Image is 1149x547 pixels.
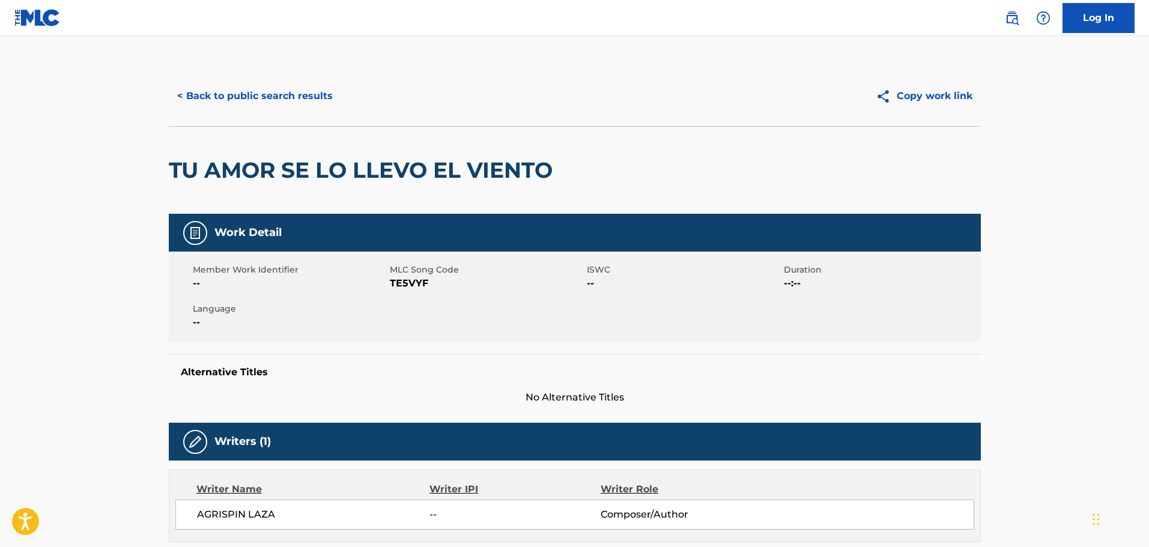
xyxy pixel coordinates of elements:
iframe: Chat Widget [1089,489,1149,547]
div: Writer Role [601,482,756,497]
span: -- [429,507,600,522]
span: -- [193,315,387,330]
span: Language [193,303,387,315]
a: Public Search [1000,6,1024,30]
img: Writers [188,435,202,449]
span: Duration [784,264,978,276]
img: search [1005,11,1019,25]
div: Writer Name [196,482,430,497]
h5: Alternative Titles [181,366,969,378]
h5: Work Detail [214,226,282,240]
h2: TU AMOR SE LO LLEVO EL VIENTO [169,157,559,184]
a: Log In [1063,3,1135,33]
span: -- [193,276,387,291]
div: Writer IPI [429,482,601,497]
img: help [1036,11,1050,25]
span: No Alternative Titles [169,390,981,405]
span: -- [587,276,781,291]
img: MLC Logo [14,9,61,26]
img: Work Detail [188,226,202,240]
img: Copy work link [876,89,897,104]
span: TE5VYF [390,276,584,291]
span: Member Work Identifier [193,264,387,276]
button: < Back to public search results [169,81,341,111]
span: AGRISPIN LAZA [197,507,430,522]
span: Composer/Author [601,507,756,522]
span: MLC Song Code [390,264,584,276]
div: Help [1031,6,1055,30]
div: Drag [1093,501,1100,537]
button: Copy work link [867,81,981,111]
span: ISWC [587,264,781,276]
span: --:-- [784,276,978,291]
h5: Writers (1) [214,435,271,449]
